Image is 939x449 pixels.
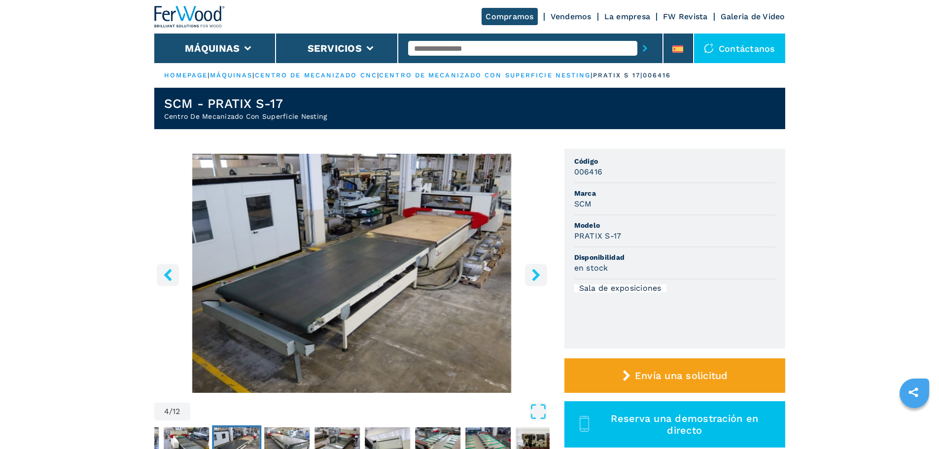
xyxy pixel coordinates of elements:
[255,71,377,79] a: centro de mecanizado cnc
[574,220,775,230] span: Modelo
[157,264,179,286] button: left-button
[663,12,708,21] a: FW Revista
[591,71,592,79] span: |
[637,37,653,60] button: submit-button
[564,358,785,393] button: Envía una solicitud
[593,71,643,80] p: pratix s 17 |
[574,156,775,166] span: Código
[604,12,651,21] a: La empresa
[154,6,225,28] img: Ferwood
[901,380,926,405] a: sharethis
[574,262,608,274] h3: en stock
[379,71,591,79] a: centro de mecanizado con superficie nesting
[210,71,253,79] a: máquinas
[169,408,173,415] span: /
[551,12,591,21] a: Vendemos
[154,154,550,393] div: Go to Slide 4
[635,370,728,381] span: Envía una solicitud
[897,405,932,442] iframe: Chat
[164,408,169,415] span: 4
[208,71,209,79] span: |
[154,154,550,393] img: Centro De Mecanizado Con Superficie Nesting SCM PRATIX S-17
[525,264,547,286] button: right-button
[164,96,327,111] h1: SCM - PRATIX S-17
[482,8,537,25] a: Compramos
[173,408,180,415] span: 12
[252,71,254,79] span: |
[694,34,785,63] div: Contáctanos
[574,188,775,198] span: Marca
[164,71,208,79] a: HOMEPAGE
[574,252,775,262] span: Disponibilidad
[574,198,592,209] h3: SCM
[574,166,603,177] h3: 006416
[643,71,671,80] p: 006416
[721,12,785,21] a: Galeria de Video
[574,284,666,292] div: Sala de exposiciones
[308,42,362,54] button: Servicios
[574,230,622,242] h3: PRATIX S-17
[185,42,240,54] button: Máquinas
[704,43,714,53] img: Contáctanos
[564,401,785,448] button: Reserva una demostración en directo
[164,111,327,121] h2: Centro De Mecanizado Con Superficie Nesting
[193,403,547,420] button: Open Fullscreen
[377,71,379,79] span: |
[595,413,773,436] span: Reserva una demostración en directo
